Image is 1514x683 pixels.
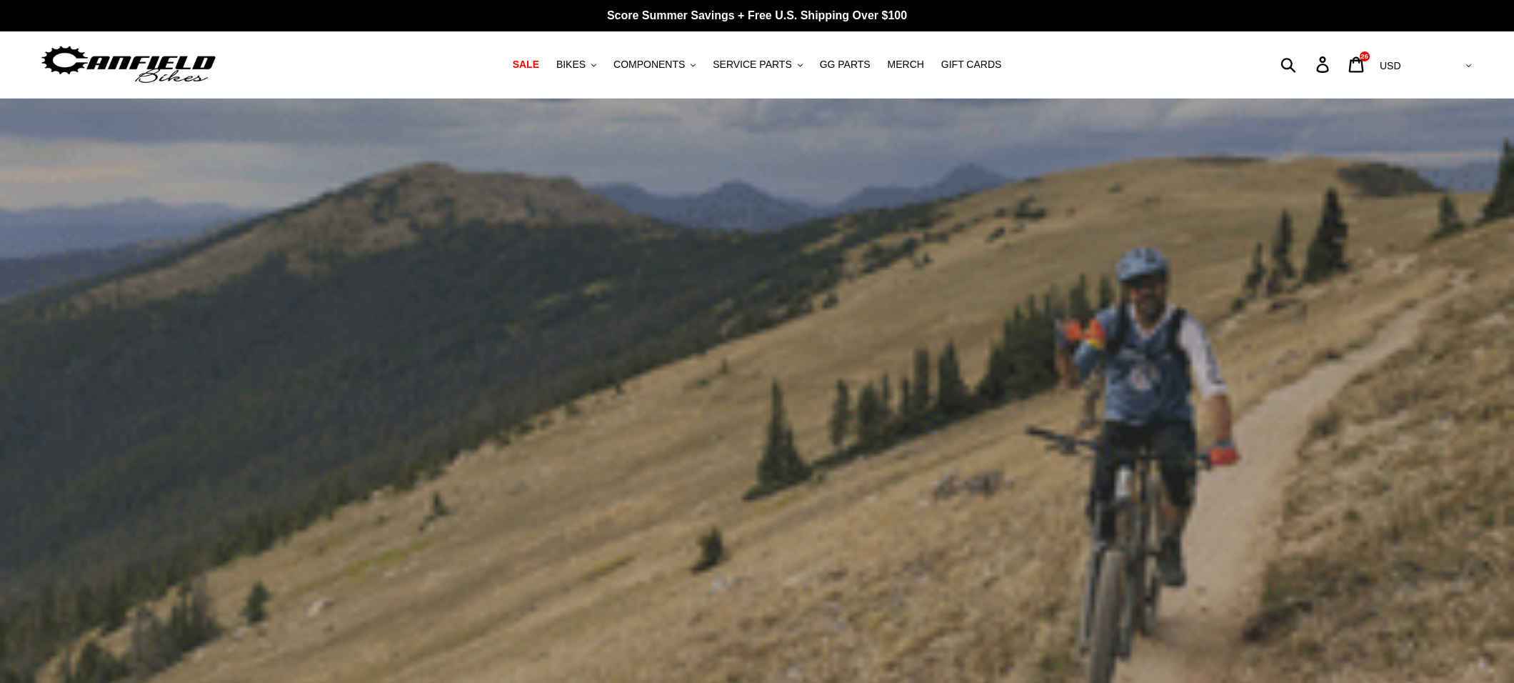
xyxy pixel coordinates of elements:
a: GIFT CARDS [934,55,1009,74]
input: Search [1288,49,1325,80]
button: COMPONENTS [606,55,703,74]
a: GG PARTS [813,55,878,74]
img: Canfield Bikes [39,42,218,87]
span: 26 [1360,53,1368,60]
span: SALE [513,59,539,71]
a: SALE [506,55,546,74]
button: SERVICE PARTS [706,55,809,74]
span: GG PARTS [820,59,871,71]
button: BIKES [549,55,603,74]
span: MERCH [888,59,924,71]
span: BIKES [556,59,586,71]
span: SERVICE PARTS [713,59,791,71]
a: 26 [1340,49,1374,80]
span: COMPONENTS [613,59,685,71]
a: MERCH [881,55,931,74]
span: GIFT CARDS [941,59,1002,71]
